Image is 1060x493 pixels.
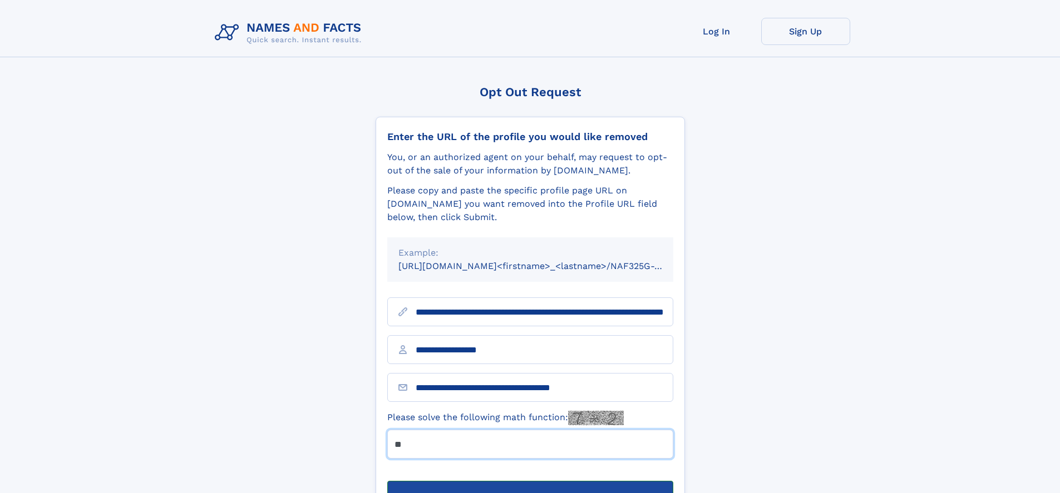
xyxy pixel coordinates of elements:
[387,184,673,224] div: Please copy and paste the specific profile page URL on [DOMAIN_NAME] you want removed into the Pr...
[376,85,685,99] div: Opt Out Request
[387,131,673,143] div: Enter the URL of the profile you would like removed
[387,411,624,425] label: Please solve the following math function:
[761,18,850,45] a: Sign Up
[398,246,662,260] div: Example:
[210,18,371,48] img: Logo Names and Facts
[387,151,673,177] div: You, or an authorized agent on your behalf, may request to opt-out of the sale of your informatio...
[398,261,694,271] small: [URL][DOMAIN_NAME]<firstname>_<lastname>/NAF325G-xxxxxxxx
[672,18,761,45] a: Log In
